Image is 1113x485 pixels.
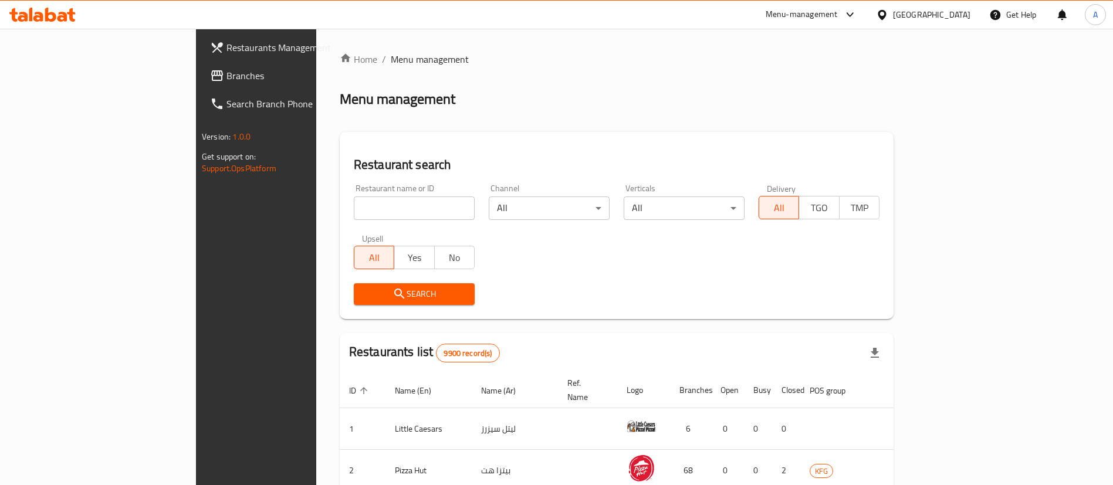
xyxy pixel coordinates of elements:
div: [GEOGRAPHIC_DATA] [893,8,970,21]
a: Search Branch Phone [201,90,382,118]
button: TMP [839,196,879,219]
th: Closed [772,372,800,408]
td: 0 [711,408,744,450]
div: All [624,196,745,220]
button: All [759,196,799,219]
a: Support.OpsPlatform [202,161,276,176]
label: Delivery [767,184,796,192]
div: Total records count [436,344,499,362]
th: Branches [670,372,711,408]
span: Restaurants Management [226,40,373,55]
h2: Menu management [340,90,455,108]
span: 1.0.0 [232,129,251,144]
button: No [434,246,475,269]
span: Branches [226,69,373,83]
span: A [1093,8,1098,21]
span: Version: [202,129,231,144]
li: / [382,52,386,66]
button: All [354,246,394,269]
span: TGO [804,199,834,216]
img: Little Caesars [627,412,656,441]
td: 6 [670,408,711,450]
th: Logo [617,372,670,408]
button: TGO [799,196,839,219]
div: All [489,196,610,220]
h2: Restaurant search [354,156,879,174]
span: Name (En) [395,384,446,398]
span: Get support on: [202,149,256,164]
span: 9900 record(s) [437,348,499,359]
span: Name (Ar) [481,384,531,398]
a: Restaurants Management [201,33,382,62]
span: Search [363,287,465,301]
td: ليتل سيزرز [472,408,558,450]
img: Pizza Hut [627,453,656,483]
td: 0 [772,408,800,450]
th: Busy [744,372,772,408]
div: Export file [861,339,889,367]
span: Search Branch Phone [226,97,373,111]
span: POS group [810,384,861,398]
h2: Restaurants list [349,343,500,362]
input: Search for restaurant name or ID.. [354,196,475,220]
label: Upsell [362,234,384,242]
span: Menu management [391,52,469,66]
td: 0 [744,408,772,450]
nav: breadcrumb [340,52,894,66]
span: All [764,199,794,216]
button: Yes [394,246,434,269]
span: Yes [399,249,429,266]
span: No [439,249,470,266]
span: ID [349,384,371,398]
a: Branches [201,62,382,90]
th: Open [711,372,744,408]
button: Search [354,283,475,305]
span: Ref. Name [567,376,603,404]
td: Little Caesars [385,408,472,450]
span: TMP [844,199,875,216]
span: KFG [810,464,833,478]
div: Menu-management [766,8,838,22]
span: All [359,249,390,266]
